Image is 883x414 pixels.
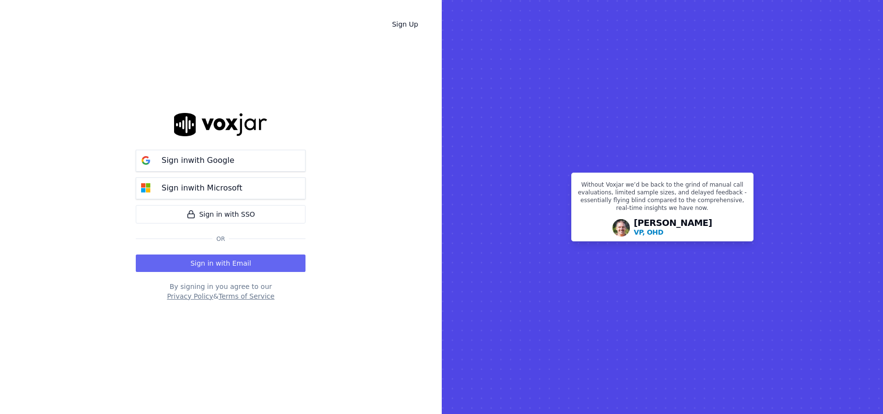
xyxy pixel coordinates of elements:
img: logo [174,113,267,136]
span: Or [212,235,229,243]
a: Sign in with SSO [136,205,305,223]
p: Without Voxjar we’d be back to the grind of manual call evaluations, limited sample sizes, and de... [578,181,747,216]
div: [PERSON_NAME] [634,219,712,237]
button: Privacy Policy [167,291,213,301]
p: Sign in with Google [161,155,234,166]
button: Sign inwith Google [136,150,305,172]
div: By signing in you agree to our & [136,282,305,301]
a: Sign Up [384,16,426,33]
button: Sign in with Email [136,255,305,272]
img: google Sign in button [136,151,156,170]
p: Sign in with Microsoft [161,182,242,194]
button: Terms of Service [219,291,274,301]
button: Sign inwith Microsoft [136,177,305,199]
img: microsoft Sign in button [136,178,156,198]
p: VP, OHD [634,227,663,237]
img: Avatar [612,219,630,237]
